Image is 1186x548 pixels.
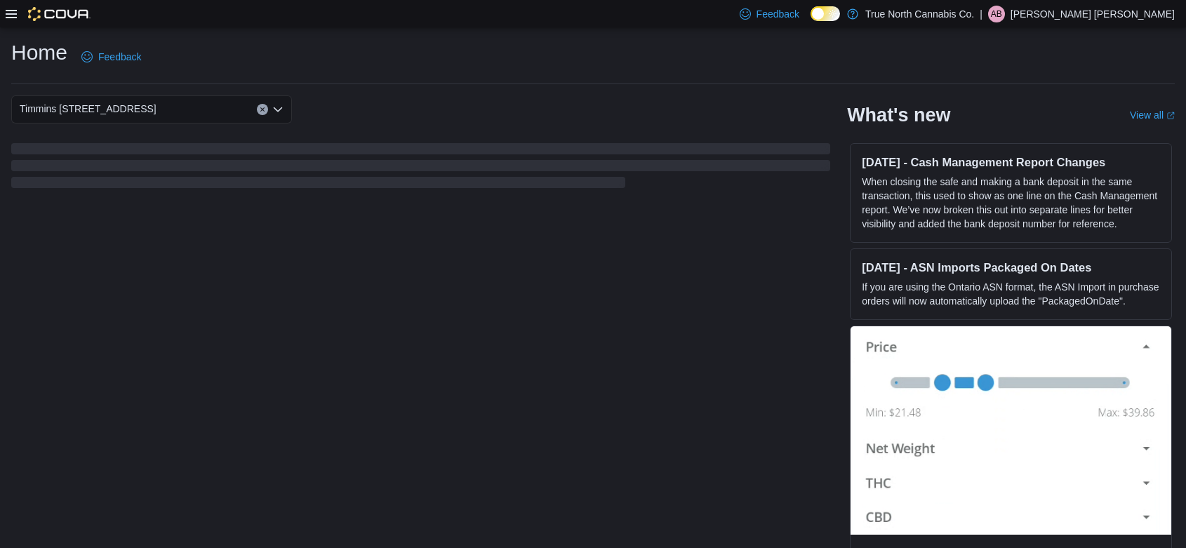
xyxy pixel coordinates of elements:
a: Feedback [76,43,147,71]
div: Austen Bourgon [988,6,1005,22]
span: Feedback [757,7,799,21]
h2: What's new [847,104,950,126]
button: Clear input [257,104,268,115]
p: | [980,6,982,22]
img: Cova [28,7,91,21]
button: Open list of options [272,104,284,115]
h1: Home [11,39,67,67]
span: AB [991,6,1002,22]
p: [PERSON_NAME] [PERSON_NAME] [1011,6,1175,22]
p: When closing the safe and making a bank deposit in the same transaction, this used to show as one... [862,175,1160,231]
a: View allExternal link [1130,109,1175,121]
span: Feedback [98,50,141,64]
p: If you are using the Ontario ASN format, the ASN Import in purchase orders will now automatically... [862,280,1160,308]
h3: [DATE] - Cash Management Report Changes [862,155,1160,169]
p: True North Cannabis Co. [865,6,974,22]
svg: External link [1166,112,1175,120]
span: Loading [11,146,830,191]
span: Timmins [STREET_ADDRESS] [20,100,156,117]
h3: [DATE] - ASN Imports Packaged On Dates [862,260,1160,274]
input: Dark Mode [811,6,840,21]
